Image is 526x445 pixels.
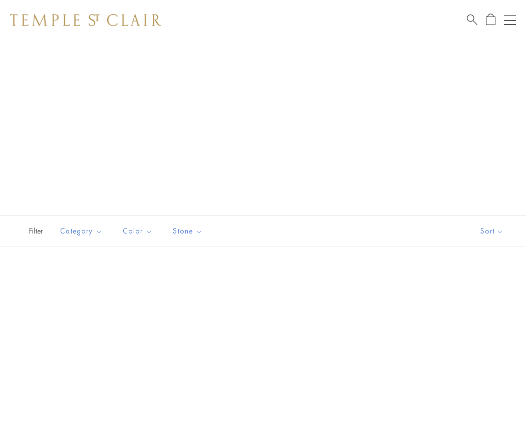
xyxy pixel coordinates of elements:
[10,14,161,26] img: Temple St. Clair
[118,225,160,238] span: Color
[165,220,210,243] button: Stone
[55,225,110,238] span: Category
[53,220,110,243] button: Category
[115,220,160,243] button: Color
[504,14,516,26] button: Open navigation
[168,225,210,238] span: Stone
[467,14,477,26] a: Search
[458,216,526,247] button: Show sort by
[486,14,495,26] a: Open Shopping Bag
